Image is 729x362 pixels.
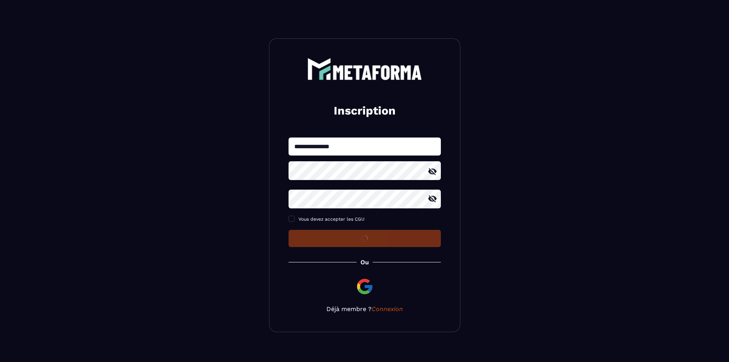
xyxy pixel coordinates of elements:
[298,216,365,222] span: Vous devez accepter les CGU
[307,58,422,80] img: logo
[360,259,369,266] p: Ou
[289,305,441,313] p: Déjà membre ?
[289,58,441,80] a: logo
[298,103,432,118] h2: Inscription
[356,277,374,296] img: google
[372,305,403,313] a: Connexion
